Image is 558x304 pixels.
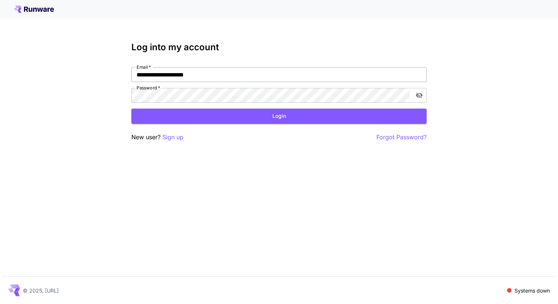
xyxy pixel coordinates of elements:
button: toggle password visibility [413,89,426,102]
label: Email [137,64,151,70]
p: © 2025, [URL] [23,287,59,294]
p: Systems down [514,287,550,294]
button: Login [131,109,427,124]
h3: Log into my account [131,42,427,52]
button: Forgot Password? [376,133,427,142]
button: Sign up [162,133,183,142]
label: Password [137,85,160,91]
p: New user? [131,133,183,142]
